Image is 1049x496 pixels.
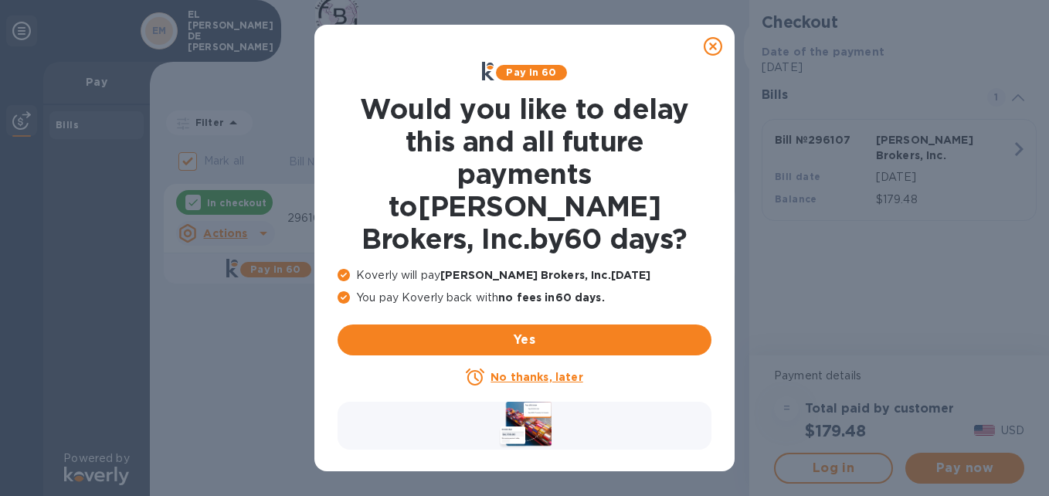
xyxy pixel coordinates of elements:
b: Pay in 60 [506,66,556,78]
span: Yes [350,331,699,349]
b: no fees in 60 days . [498,291,604,304]
u: No thanks, later [491,371,582,383]
b: [PERSON_NAME] Brokers, Inc. [DATE] [440,269,650,281]
h1: Would you like to delay this and all future payments to [PERSON_NAME] Brokers, Inc. by 60 days ? [338,93,711,255]
p: You pay Koverly back with [338,290,711,306]
button: Yes [338,324,711,355]
p: Koverly will pay [338,267,711,284]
